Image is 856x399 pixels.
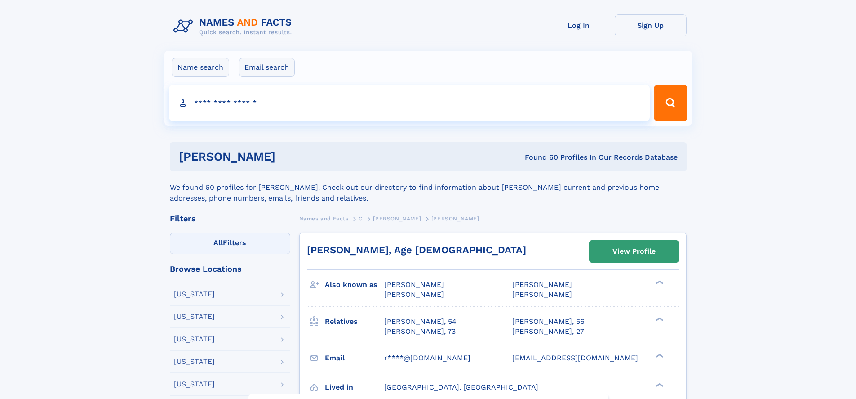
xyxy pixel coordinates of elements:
a: Names and Facts [299,213,349,224]
a: [PERSON_NAME], 27 [512,327,584,336]
span: [PERSON_NAME] [512,290,572,299]
span: [PERSON_NAME] [384,290,444,299]
div: [US_STATE] [174,313,215,320]
span: [PERSON_NAME] [373,215,421,222]
div: [US_STATE] [174,358,215,365]
div: View Profile [612,241,656,262]
a: [PERSON_NAME] [373,213,421,224]
div: [US_STATE] [174,336,215,343]
a: [PERSON_NAME], Age [DEMOGRAPHIC_DATA] [307,244,526,256]
button: Search Button [654,85,687,121]
h3: Email [325,350,384,366]
div: Browse Locations [170,265,290,273]
span: All [213,238,223,247]
a: View Profile [590,241,679,262]
div: ❯ [653,316,664,322]
div: ❯ [653,353,664,359]
a: [PERSON_NAME], 54 [384,317,457,327]
div: Found 60 Profiles In Our Records Database [400,152,678,162]
h1: [PERSON_NAME] [179,151,400,162]
h3: Also known as [325,277,384,292]
a: G [359,213,363,224]
div: [US_STATE] [174,381,215,388]
div: ❯ [653,280,664,286]
div: Filters [170,215,290,223]
label: Email search [239,58,295,77]
a: Log In [543,14,615,36]
span: [PERSON_NAME] [431,215,479,222]
label: Name search [172,58,229,77]
a: Sign Up [615,14,687,36]
input: search input [169,85,650,121]
span: [PERSON_NAME] [384,280,444,289]
h3: Lived in [325,380,384,395]
span: [PERSON_NAME] [512,280,572,289]
a: [PERSON_NAME], 73 [384,327,456,336]
a: [PERSON_NAME], 56 [512,317,585,327]
label: Filters [170,233,290,254]
div: We found 60 profiles for [PERSON_NAME]. Check out our directory to find information about [PERSON... [170,171,687,204]
div: [US_STATE] [174,291,215,298]
span: [GEOGRAPHIC_DATA], [GEOGRAPHIC_DATA] [384,383,538,391]
div: ❯ [653,382,664,388]
h3: Relatives [325,314,384,329]
img: Logo Names and Facts [170,14,299,39]
span: [EMAIL_ADDRESS][DOMAIN_NAME] [512,354,638,362]
span: G [359,215,363,222]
